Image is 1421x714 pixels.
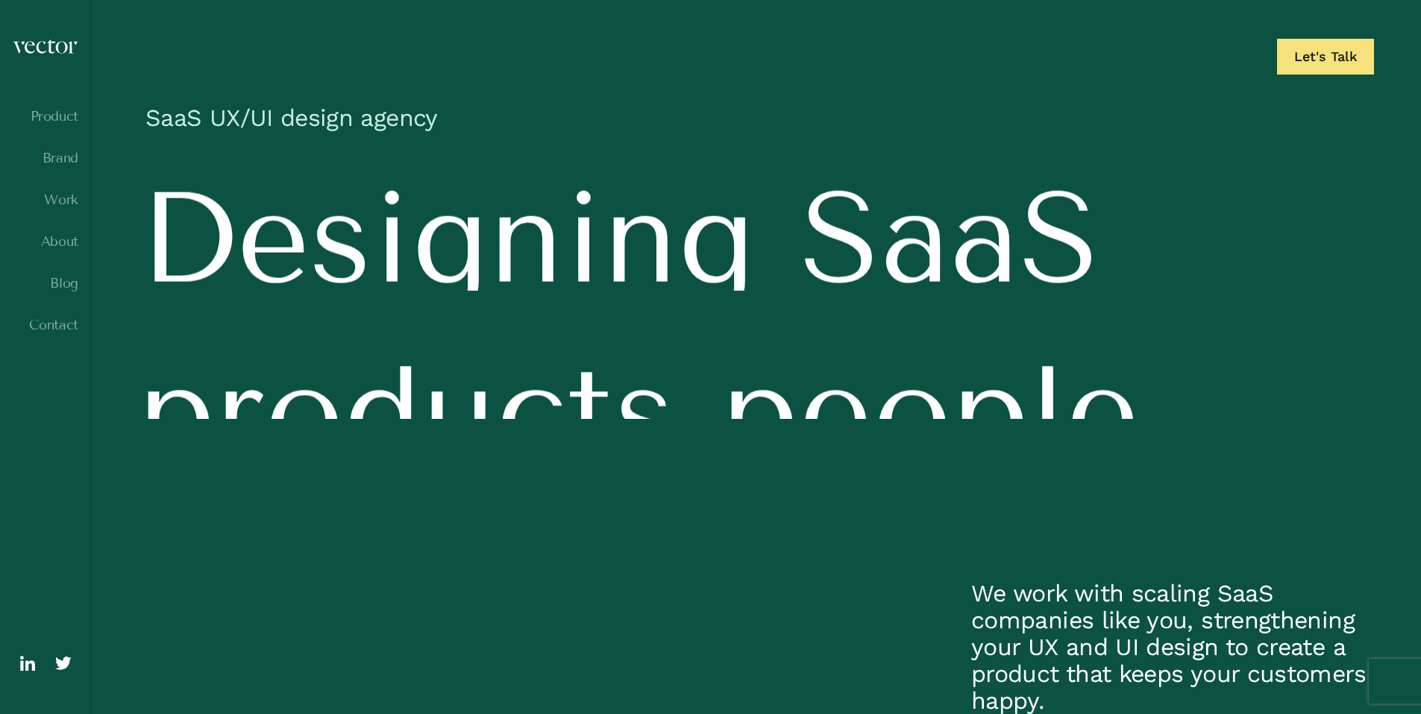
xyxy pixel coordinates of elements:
a: About [12,234,78,249]
span: people [721,348,1140,476]
h1: SaaS UX/UI design agency [138,95,1374,148]
span: want [520,532,808,660]
a: Contact [12,317,78,332]
p: We work with scaling SaaS companies like you, strengthening your UX and UI design to create a pro... [971,580,1374,714]
span: products [138,348,677,476]
span: SaaS [800,174,1100,303]
a: Product [12,109,78,124]
a: Brand [12,151,78,165]
a: Let's Talk [1277,39,1374,75]
a: Blog [12,276,78,291]
span: never [138,532,475,660]
span: to [853,532,980,660]
span: leave [1025,532,1344,660]
span: Designing [138,174,756,303]
a: Work [12,192,78,207]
